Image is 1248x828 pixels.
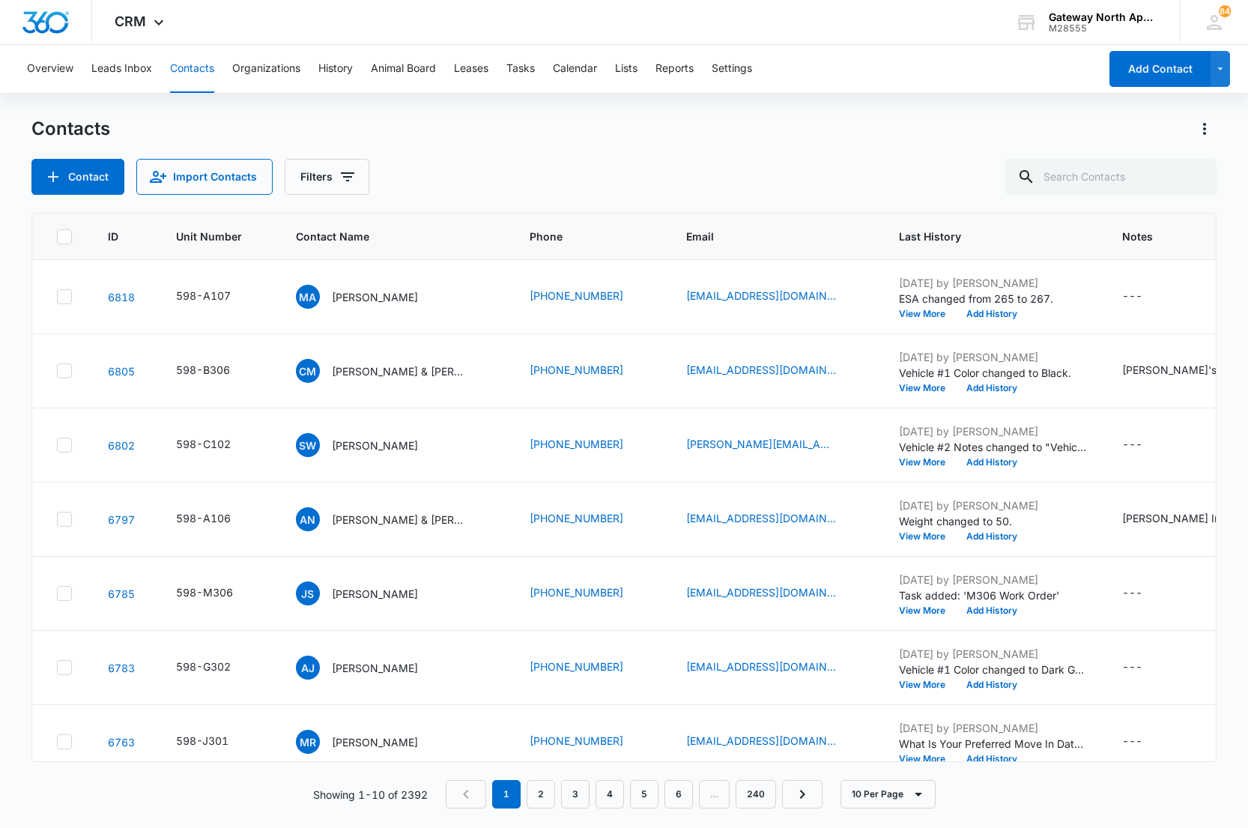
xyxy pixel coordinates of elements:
[296,507,320,531] span: AN
[296,285,320,309] span: MA
[176,659,231,674] div: 598-G302
[686,436,863,454] div: Email - sam.watkinson303@gmail.com - Select to Edit Field
[296,433,445,457] div: Contact Name - Samantha Watkinson - Select to Edit Field
[530,733,650,751] div: Phone - 7203750419 - Select to Edit Field
[655,45,694,93] button: Reports
[176,584,260,602] div: Unit Number - 598-M306 - Select to Edit Field
[899,662,1086,677] p: Vehicle #1 Color changed to Dark Grey.
[285,159,369,195] button: Filters
[332,363,467,379] p: [PERSON_NAME] & [PERSON_NAME]
[686,229,841,244] span: Email
[1049,23,1158,34] div: account id
[596,780,624,809] a: Page 4
[530,229,628,244] span: Phone
[899,587,1086,603] p: Task added: 'M306 Work Order'
[899,458,956,467] button: View More
[1005,159,1217,195] input: Search Contacts
[956,309,1028,318] button: Add History
[332,586,418,602] p: [PERSON_NAME]
[956,606,1028,615] button: Add History
[899,513,1086,529] p: Weight changed to 50.
[899,291,1086,306] p: ESA changed from 265 to 267.
[296,581,320,605] span: JS
[296,730,320,754] span: MR
[899,275,1086,291] p: [DATE] by [PERSON_NAME]
[899,423,1086,439] p: [DATE] by [PERSON_NAME]
[1122,584,1142,602] div: ---
[108,587,135,600] a: Navigate to contact details page for Jermaine Shields
[91,45,152,93] button: Leads Inbox
[686,733,863,751] div: Email - megannradford57@gmail.com - Select to Edit Field
[296,433,320,457] span: SW
[332,438,418,453] p: [PERSON_NAME]
[108,513,135,526] a: Navigate to contact details page for Aliyah Nguyen & Jacob Enriquez
[956,680,1028,689] button: Add History
[530,362,650,380] div: Phone - 7207080895 - Select to Edit Field
[296,285,445,309] div: Contact Name - Martin Avina Mendez - Select to Edit Field
[115,13,146,29] span: CRM
[630,780,658,809] a: Page 5
[899,349,1086,365] p: [DATE] by [PERSON_NAME]
[108,229,118,244] span: ID
[492,780,521,809] em: 1
[296,507,494,531] div: Contact Name - Aliyah Nguyen & Jacob Enriquez - Select to Edit Field
[686,362,863,380] div: Email - cwatki94@gmail.com - Select to Edit Field
[1109,51,1211,87] button: Add Contact
[296,229,472,244] span: Contact Name
[1049,11,1158,23] div: account name
[686,436,836,452] a: [PERSON_NAME][EMAIL_ADDRESS][DOMAIN_NAME]
[899,439,1086,455] p: Vehicle #2 Notes changed to "Vehicle #3 Subaru Outback Red "
[170,45,214,93] button: Contacts
[318,45,353,93] button: History
[1122,288,1169,306] div: Notes - - Select to Edit Field
[686,510,836,526] a: [EMAIL_ADDRESS][DOMAIN_NAME]
[1122,436,1142,454] div: ---
[332,512,467,528] p: [PERSON_NAME] & [PERSON_NAME]
[1122,288,1142,306] div: ---
[899,309,956,318] button: View More
[530,436,650,454] div: Phone - 6143611247 - Select to Edit Field
[1122,510,1233,526] div: [PERSON_NAME] Info:
[454,45,488,93] button: Leases
[615,45,637,93] button: Lists
[1122,659,1169,677] div: Notes - - Select to Edit Field
[31,159,124,195] button: Add Contact
[108,439,135,452] a: Navigate to contact details page for Samantha Watkinson
[108,736,135,749] a: Navigate to contact details page for Megan Radford
[899,680,956,689] button: View More
[736,780,776,809] a: Page 240
[899,498,1086,513] p: [DATE] by [PERSON_NAME]
[899,384,956,393] button: View More
[530,659,650,677] div: Phone - 3072867803 - Select to Edit Field
[296,359,320,383] span: CM
[108,662,135,674] a: Navigate to contact details page for Amanda Jones
[686,288,836,303] a: [EMAIL_ADDRESS][DOMAIN_NAME]
[1122,362,1241,378] div: [PERSON_NAME]'s Info:
[956,755,1028,764] button: Add History
[296,730,445,754] div: Contact Name - Megan Radford - Select to Edit Field
[176,510,258,528] div: Unit Number - 598-A106 - Select to Edit Field
[686,584,863,602] div: Email - jermaineshields87@gmail.com - Select to Edit Field
[176,436,258,454] div: Unit Number - 598-C102 - Select to Edit Field
[712,45,752,93] button: Settings
[176,659,258,677] div: Unit Number - 598-G302 - Select to Edit Field
[313,787,428,803] p: Showing 1-10 of 2392
[176,584,233,600] div: 598-M306
[31,118,110,140] h1: Contacts
[332,734,418,750] p: [PERSON_NAME]
[530,733,623,749] a: [PHONE_NUMBER]
[956,458,1028,467] button: Add History
[956,384,1028,393] button: Add History
[332,660,418,676] p: [PERSON_NAME]
[530,288,650,306] div: Phone - 7209348193 - Select to Edit Field
[686,510,863,528] div: Email - avnguyen1804@gmail.com - Select to Edit Field
[530,362,623,378] a: [PHONE_NUMBER]
[899,532,956,541] button: View More
[27,45,73,93] button: Overview
[530,584,623,600] a: [PHONE_NUMBER]
[899,229,1064,244] span: Last History
[1219,5,1231,17] div: notifications count
[527,780,555,809] a: Page 2
[899,755,956,764] button: View More
[530,584,650,602] div: Phone - 7192312374 - Select to Edit Field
